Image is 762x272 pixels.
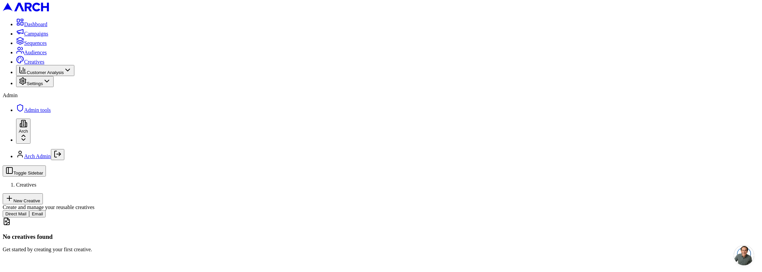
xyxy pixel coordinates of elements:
span: Creatives [24,59,44,65]
span: Arch [19,129,28,134]
span: Settings [27,81,43,86]
a: Arch Admin [24,153,51,159]
button: Toggle Sidebar [3,165,46,177]
span: Admin tools [24,107,51,113]
button: Arch [16,119,30,144]
a: Dashboard [16,21,47,27]
span: Creatives [16,182,36,188]
a: Open chat [734,245,754,265]
span: Toggle Sidebar [13,171,43,176]
a: Admin tools [16,107,51,113]
span: Campaigns [24,31,48,37]
button: Log out [51,149,64,160]
span: Customer Analysis [27,70,64,75]
a: Campaigns [16,31,48,37]
button: Direct Mail [3,210,29,217]
button: New Creative [3,193,43,204]
button: Customer Analysis [16,65,74,76]
p: Get started by creating your first creative. [3,247,759,253]
button: Email [29,210,46,217]
h3: No creatives found [3,233,759,241]
a: Audiences [16,50,47,55]
span: Sequences [24,40,47,46]
span: Dashboard [24,21,47,27]
div: Create and manage your reusable creatives [3,204,759,210]
a: Creatives [16,59,44,65]
span: Audiences [24,50,47,55]
div: Admin [3,92,759,98]
a: Sequences [16,40,47,46]
nav: breadcrumb [3,182,759,188]
button: Settings [16,76,54,87]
